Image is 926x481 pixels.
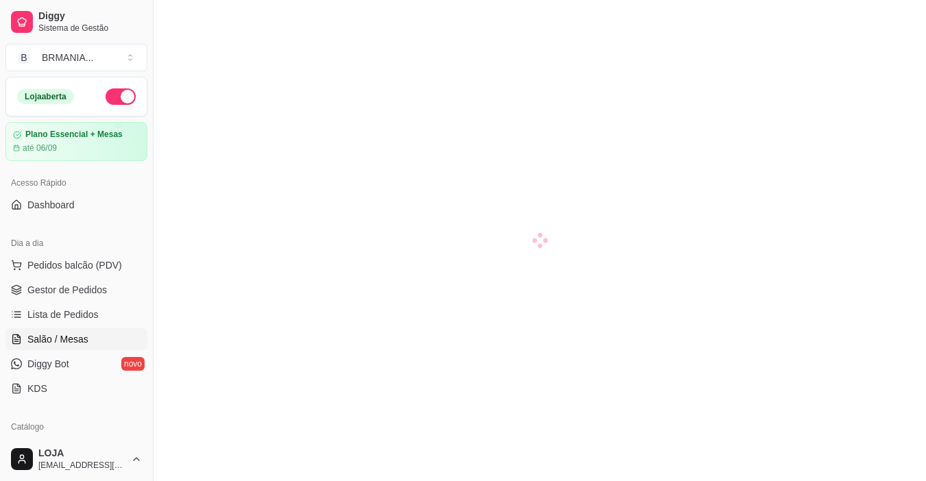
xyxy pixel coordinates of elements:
span: LOJA [38,447,125,460]
span: Dashboard [27,198,75,212]
a: Salão / Mesas [5,328,147,350]
span: Gestor de Pedidos [27,283,107,297]
span: B [17,51,31,64]
span: Diggy [38,10,142,23]
a: Gestor de Pedidos [5,279,147,301]
span: Lista de Pedidos [27,308,99,321]
button: LOJA[EMAIL_ADDRESS][DOMAIN_NAME] [5,443,147,476]
div: Catálogo [5,416,147,438]
span: [EMAIL_ADDRESS][DOMAIN_NAME] [38,460,125,471]
span: Diggy Bot [27,357,69,371]
button: Pedidos balcão (PDV) [5,254,147,276]
div: BRMANIA ... [42,51,93,64]
a: Diggy Botnovo [5,353,147,375]
a: Plano Essencial + Mesasaté 06/09 [5,122,147,161]
span: Pedidos balcão (PDV) [27,258,122,272]
div: Acesso Rápido [5,172,147,194]
a: KDS [5,378,147,399]
a: Lista de Pedidos [5,304,147,325]
div: Loja aberta [17,89,74,104]
span: KDS [27,382,47,395]
button: Alterar Status [106,88,136,105]
article: Plano Essencial + Mesas [25,129,123,140]
span: Sistema de Gestão [38,23,142,34]
a: Dashboard [5,194,147,216]
button: Select a team [5,44,147,71]
a: DiggySistema de Gestão [5,5,147,38]
span: Salão / Mesas [27,332,88,346]
article: até 06/09 [23,143,57,153]
div: Dia a dia [5,232,147,254]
